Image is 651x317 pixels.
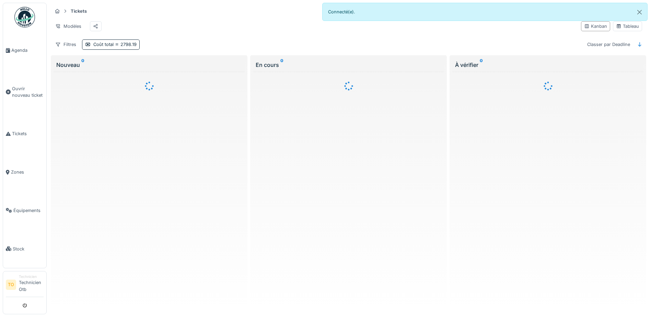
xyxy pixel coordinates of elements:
span: 2798.19 [114,42,137,47]
div: Modèles [52,21,84,31]
div: Filtres [52,39,79,49]
div: Coût total [93,41,137,48]
a: TO TechnicienTechnicien Otb [6,274,44,297]
span: Stock [13,246,44,252]
a: Équipements [3,191,46,230]
div: Kanban [584,23,607,30]
span: Tickets [12,130,44,137]
img: Badge_color-CXgf-gQk.svg [14,7,35,27]
sup: 0 [81,61,84,69]
div: Classer par Deadline [584,39,633,49]
span: Zones [11,169,44,175]
div: Connecté(e). [322,3,648,21]
li: Technicien Otb [19,274,44,295]
div: En cours [256,61,441,69]
div: Technicien [19,274,44,279]
a: Agenda [3,31,46,70]
div: Nouveau [56,61,242,69]
div: À vérifier [455,61,641,69]
a: Stock [3,230,46,268]
span: Agenda [11,47,44,54]
a: Tickets [3,115,46,153]
span: Équipements [13,207,44,214]
sup: 0 [480,61,483,69]
button: Close [632,3,647,21]
span: Ouvrir nouveau ticket [12,85,44,98]
strong: Tickets [68,8,90,14]
sup: 0 [280,61,283,69]
a: Ouvrir nouveau ticket [3,70,46,115]
a: Zones [3,153,46,191]
div: Tableau [616,23,639,30]
li: TO [6,280,16,290]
